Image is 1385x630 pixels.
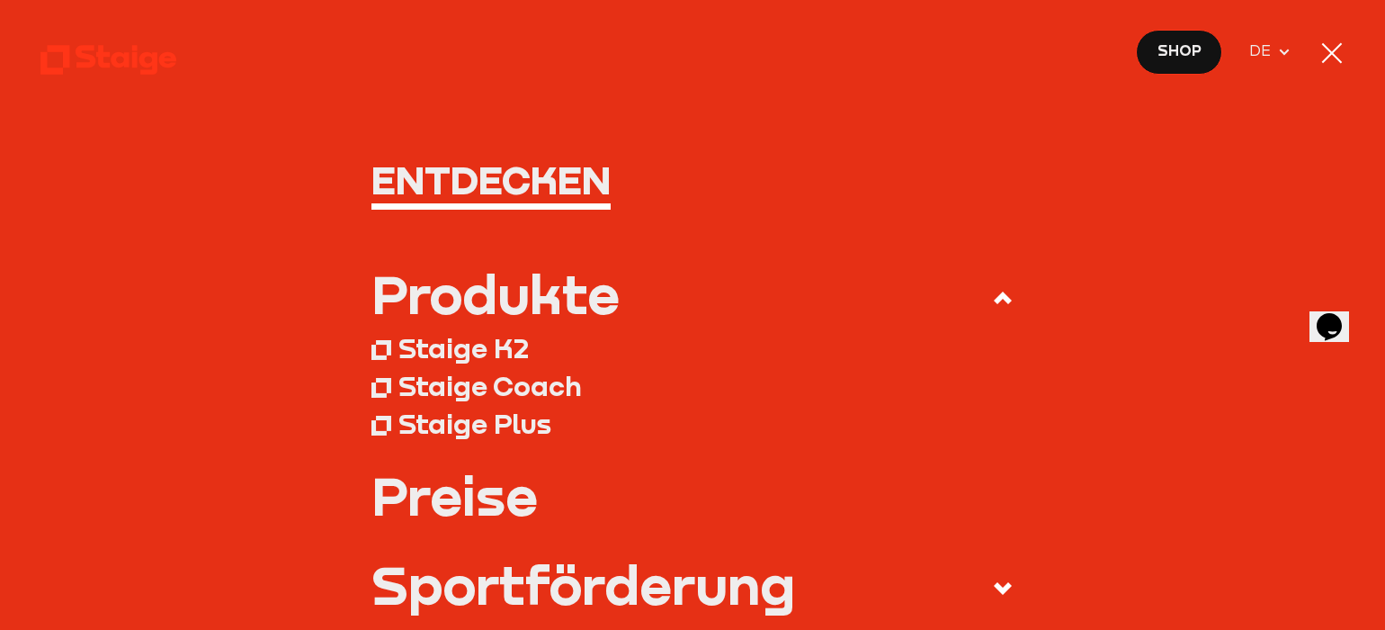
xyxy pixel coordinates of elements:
iframe: chat widget [1309,288,1367,342]
div: Staige K2 [398,331,529,364]
a: Shop [1136,30,1222,75]
a: Staige K2 [371,329,1014,367]
div: Produkte [371,267,620,320]
div: Staige Plus [398,407,551,440]
a: Staige Plus [371,405,1014,443]
div: Staige Coach [398,369,582,402]
span: DE [1249,40,1277,63]
a: Staige Coach [371,367,1014,405]
span: Shop [1157,40,1202,63]
a: Preise [371,469,1014,522]
div: Sportförderung [371,558,795,611]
